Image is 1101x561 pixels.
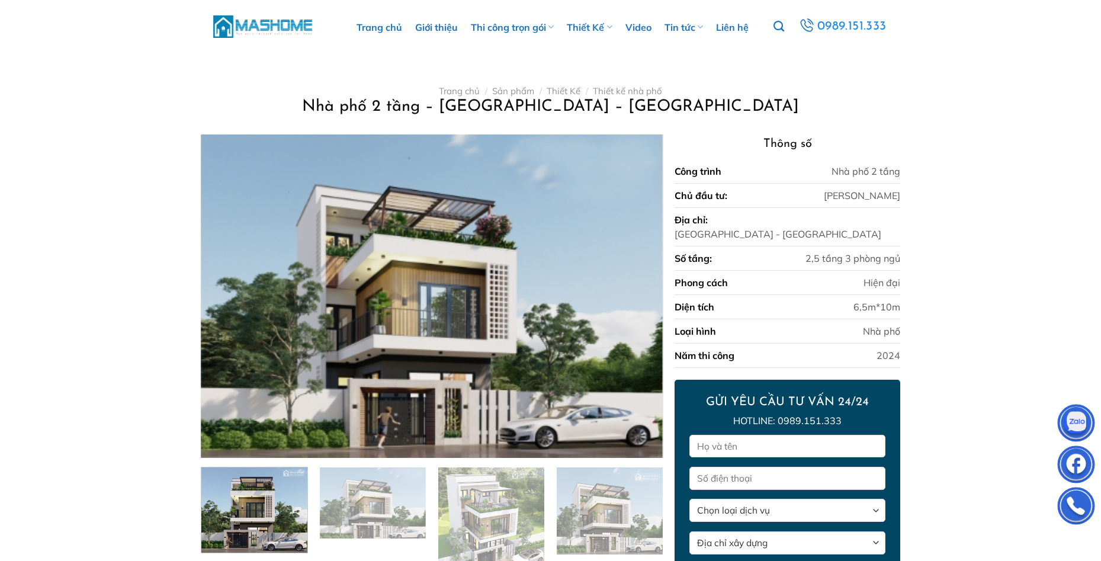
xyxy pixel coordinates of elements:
[547,85,580,97] a: Thiết Kế
[1058,407,1094,443] img: Zalo
[689,413,885,429] p: Hotline: 0989.151.333
[877,348,900,363] div: 2024
[485,85,487,97] span: /
[492,85,534,97] a: Sản phẩm
[1058,490,1094,525] img: Phone
[201,464,307,552] img: Nhà phố 2 tầng - Anh Dũng - Đông Anh 25
[832,164,900,178] div: Nhà phố 2 tầng
[689,435,885,458] input: Họ và tên
[863,324,900,338] div: Nhà phố
[675,324,716,338] div: Loại hình
[586,85,588,97] span: /
[675,348,734,363] div: Năm thi công
[689,395,885,410] h2: GỬI YÊU CẦU TƯ VẤN 24/24
[864,275,900,290] div: Hiện đại
[853,300,900,314] div: 6,5m*10m
[215,97,886,117] h1: Nhà phố 2 tầng – [GEOGRAPHIC_DATA] – [GEOGRAPHIC_DATA]
[540,85,542,97] span: /
[795,15,891,38] a: 0989.151.333
[213,14,314,39] img: MasHome – Tổng Thầu Thiết Kế Và Xây Nhà Trọn Gói
[675,134,900,153] h3: Thông số
[675,188,727,203] div: Chủ đầu tư:
[201,134,663,458] img: Nhà phố 2 tầng - Anh Dũng - Đông Anh 15
[675,213,708,227] div: Địa chỉ:
[675,275,728,290] div: Phong cách
[805,251,900,265] div: 2,5 tầng 3 phòng ngủ
[675,164,721,178] div: Công trình
[675,300,714,314] div: Diện tích
[816,16,889,37] span: 0989.151.333
[1058,448,1094,484] img: Facebook
[675,227,881,241] div: [GEOGRAPHIC_DATA] - [GEOGRAPHIC_DATA]
[593,85,662,97] a: Thiết kế nhà phố
[320,467,426,541] img: Nhà phố 2 tầng - Anh Dũng - Đông Anh 26
[439,85,480,97] a: Trang chủ
[689,467,885,490] input: Số điện thoại
[557,467,663,557] img: Nhà phố 2 tầng - Anh Dũng - Đông Anh 28
[773,14,784,39] a: Tìm kiếm
[824,188,900,203] div: [PERSON_NAME]
[675,251,712,265] div: Số tầng:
